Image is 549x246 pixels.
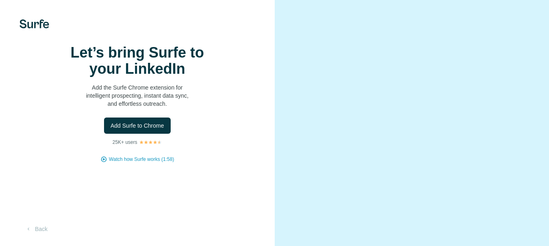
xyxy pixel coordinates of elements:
[56,45,219,77] h1: Let’s bring Surfe to your LinkedIn
[56,83,219,108] p: Add the Surfe Chrome extension for intelligent prospecting, instant data sync, and effortless out...
[20,19,49,28] img: Surfe's logo
[139,140,162,145] img: Rating Stars
[104,118,171,134] button: Add Surfe to Chrome
[20,222,53,236] button: Back
[111,122,164,130] span: Add Surfe to Chrome
[109,156,174,163] button: Watch how Surfe works (1:58)
[113,139,137,146] p: 25K+ users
